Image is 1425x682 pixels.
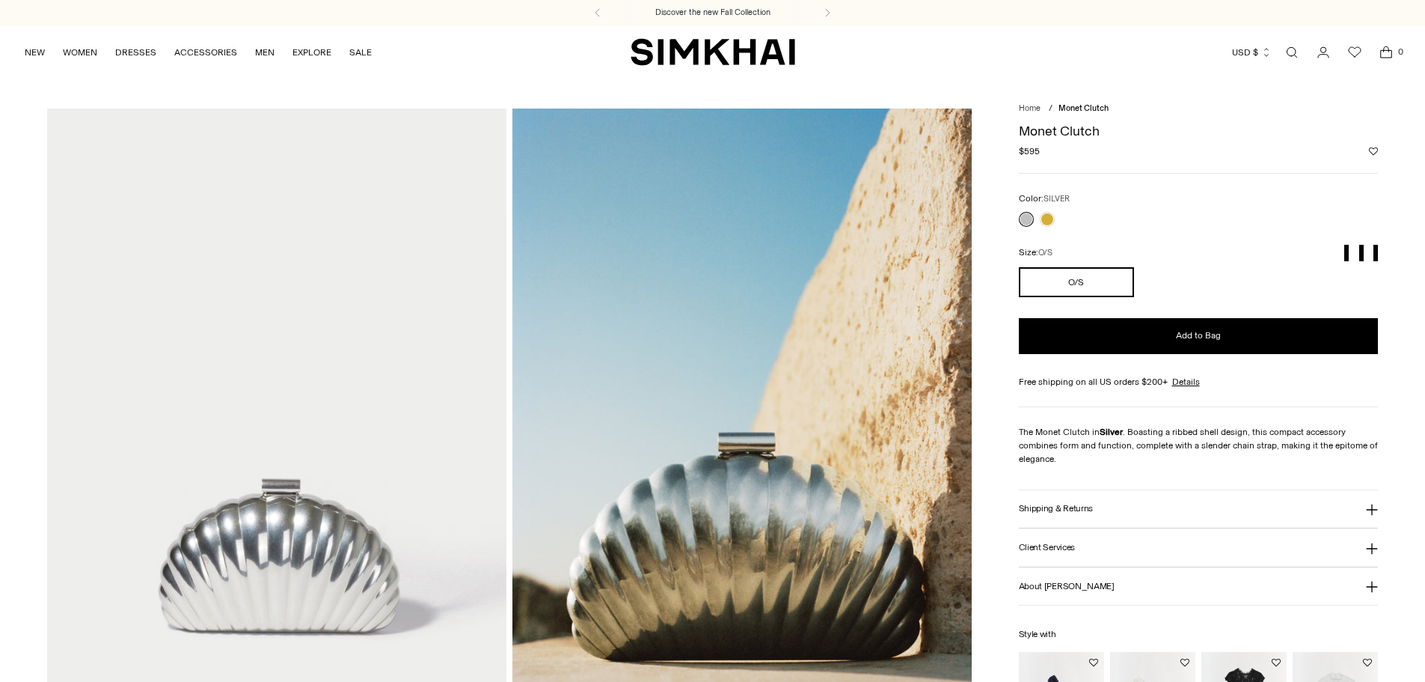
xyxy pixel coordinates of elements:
[1019,103,1041,113] a: Home
[1172,375,1200,389] a: Details
[115,36,156,69] a: DRESSES
[25,36,45,69] a: NEW
[631,37,795,67] a: SIMKHAI
[1340,37,1370,67] a: Wishlist
[1019,267,1135,297] button: O/S
[1232,36,1272,69] button: USD $
[1058,103,1109,113] span: Monet Clutch
[255,36,275,69] a: MEN
[1369,147,1378,156] button: Add to Wishlist
[292,36,331,69] a: EXPLORE
[1176,329,1221,342] span: Add to Bag
[1019,529,1379,567] button: Client Services
[1019,144,1040,158] span: $595
[1019,318,1379,354] button: Add to Bag
[1019,124,1379,138] h1: Monet Clutch
[1019,246,1052,260] label: Size:
[349,36,372,69] a: SALE
[1371,37,1401,67] a: Open cart modal
[1308,37,1338,67] a: Go to the account page
[1180,658,1189,667] button: Add to Wishlist
[1277,37,1307,67] a: Open search modal
[1394,45,1407,58] span: 0
[63,36,97,69] a: WOMEN
[1272,658,1281,667] button: Add to Wishlist
[1100,427,1123,437] strong: Silver
[1019,567,1379,606] button: About [PERSON_NAME]
[1019,504,1094,514] h3: Shipping & Returns
[655,7,770,19] a: Discover the new Fall Collection
[1019,103,1379,115] nav: breadcrumbs
[1019,543,1076,552] h3: Client Services
[1019,490,1379,529] button: Shipping & Returns
[1019,192,1070,206] label: Color:
[1049,103,1052,115] div: /
[1363,658,1372,667] button: Add to Wishlist
[1019,375,1379,389] div: Free shipping on all US orders $200+
[174,36,237,69] a: ACCESSORIES
[1044,194,1070,204] span: SILVER
[1019,425,1379,466] div: The Monet Clutch in . Boasting a ribbed shell design, this compact accessory combines form and fu...
[1089,658,1098,667] button: Add to Wishlist
[1038,248,1052,258] span: O/S
[1019,630,1379,639] h6: Style with
[1019,582,1115,591] h3: About [PERSON_NAME]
